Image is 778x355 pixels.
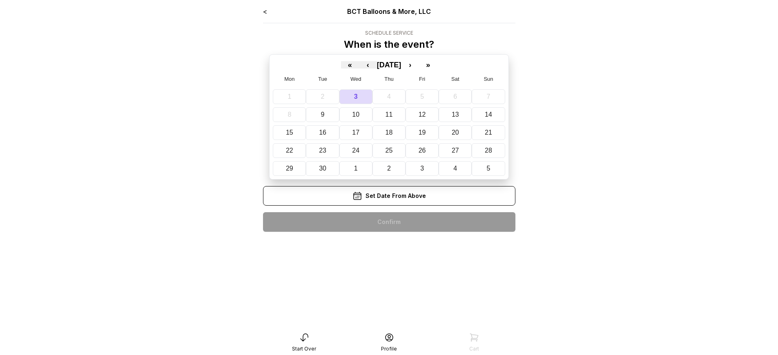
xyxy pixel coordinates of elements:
button: September 27, 2025 [439,143,472,158]
abbr: September 27, 2025 [452,147,459,154]
button: October 1, 2025 [339,161,372,176]
div: Start Over [292,346,316,352]
button: September 24, 2025 [339,143,372,158]
button: September 26, 2025 [406,143,439,158]
button: September 15, 2025 [273,125,306,140]
button: September 3, 2025 [339,89,372,104]
button: September 21, 2025 [472,125,505,140]
button: September 30, 2025 [306,161,339,176]
button: September 10, 2025 [339,107,372,122]
abbr: September 21, 2025 [485,129,492,136]
abbr: September 2, 2025 [321,93,325,100]
abbr: Wednesday [350,76,361,82]
button: September 13, 2025 [439,107,472,122]
button: September 11, 2025 [372,107,406,122]
button: September 2, 2025 [306,89,339,104]
abbr: October 2, 2025 [387,165,391,172]
button: October 2, 2025 [372,161,406,176]
div: Set Date From Above [263,186,515,206]
abbr: September 10, 2025 [352,111,359,118]
button: September 8, 2025 [273,107,306,122]
abbr: September 7, 2025 [487,93,490,100]
button: › [401,61,419,69]
abbr: Friday [419,76,425,82]
div: Schedule Service [344,30,434,36]
abbr: September 15, 2025 [286,129,293,136]
abbr: September 3, 2025 [354,93,358,100]
abbr: September 1, 2025 [288,93,291,100]
abbr: October 4, 2025 [453,165,457,172]
button: September 14, 2025 [472,107,505,122]
abbr: September 11, 2025 [386,111,393,118]
abbr: September 20, 2025 [452,129,459,136]
button: [DATE] [377,61,401,69]
abbr: September 24, 2025 [352,147,359,154]
button: September 18, 2025 [372,125,406,140]
abbr: September 26, 2025 [419,147,426,154]
button: September 20, 2025 [439,125,472,140]
abbr: September 9, 2025 [321,111,325,118]
div: Profile [381,346,397,352]
button: September 1, 2025 [273,89,306,104]
abbr: October 5, 2025 [487,165,490,172]
button: October 3, 2025 [406,161,439,176]
button: September 4, 2025 [372,89,406,104]
button: September 7, 2025 [472,89,505,104]
button: September 28, 2025 [472,143,505,158]
abbr: Sunday [484,76,493,82]
abbr: September 14, 2025 [485,111,492,118]
abbr: September 13, 2025 [452,111,459,118]
button: September 5, 2025 [406,89,439,104]
abbr: September 18, 2025 [386,129,393,136]
button: « [341,61,359,69]
button: September 9, 2025 [306,107,339,122]
button: September 22, 2025 [273,143,306,158]
button: September 6, 2025 [439,89,472,104]
abbr: September 30, 2025 [319,165,326,172]
button: September 12, 2025 [406,107,439,122]
a: < [263,7,267,16]
abbr: September 12, 2025 [419,111,426,118]
abbr: September 4, 2025 [387,93,391,100]
abbr: September 19, 2025 [419,129,426,136]
button: ‹ [359,61,377,69]
abbr: September 28, 2025 [485,147,492,154]
button: September 23, 2025 [306,143,339,158]
abbr: September 29, 2025 [286,165,293,172]
button: September 16, 2025 [306,125,339,140]
button: September 25, 2025 [372,143,406,158]
abbr: September 16, 2025 [319,129,326,136]
abbr: Saturday [451,76,459,82]
abbr: September 25, 2025 [386,147,393,154]
abbr: September 6, 2025 [453,93,457,100]
abbr: September 5, 2025 [420,93,424,100]
abbr: Thursday [384,76,393,82]
button: October 4, 2025 [439,161,472,176]
abbr: September 8, 2025 [288,111,291,118]
button: October 5, 2025 [472,161,505,176]
abbr: September 17, 2025 [352,129,359,136]
abbr: October 3, 2025 [420,165,424,172]
button: September 17, 2025 [339,125,372,140]
div: Cart [469,346,479,352]
abbr: Monday [284,76,294,82]
abbr: Tuesday [318,76,327,82]
button: September 29, 2025 [273,161,306,176]
abbr: September 22, 2025 [286,147,293,154]
abbr: September 23, 2025 [319,147,326,154]
button: » [419,61,437,69]
button: September 19, 2025 [406,125,439,140]
abbr: October 1, 2025 [354,165,358,172]
p: When is the event? [344,38,434,51]
div: BCT Balloons & More, LLC [313,7,465,16]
